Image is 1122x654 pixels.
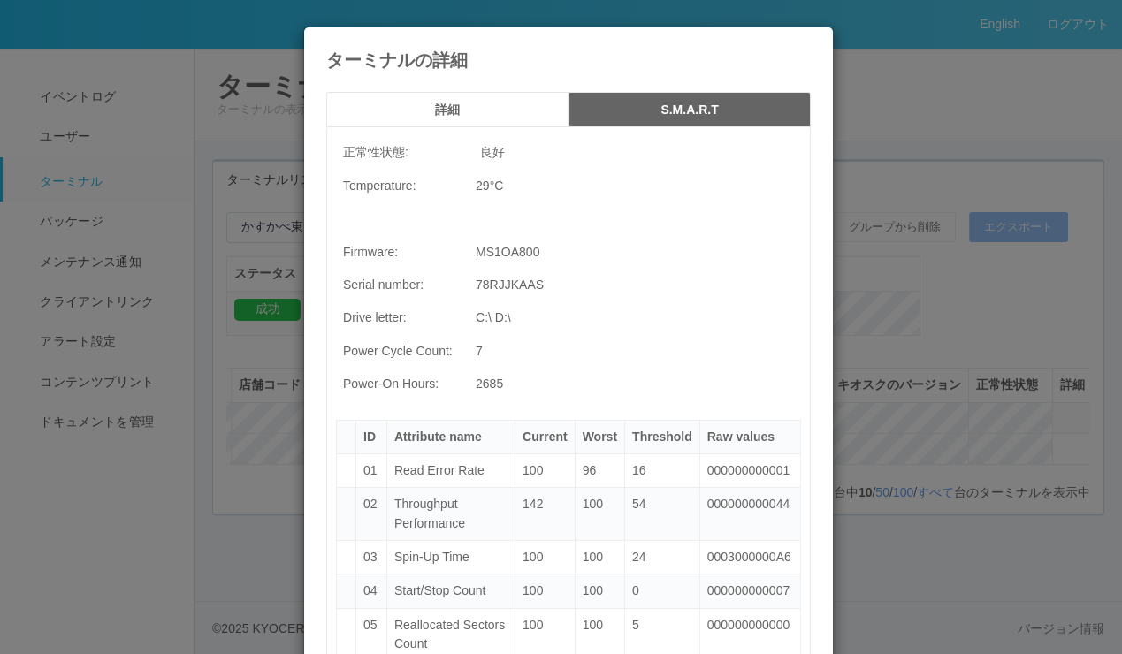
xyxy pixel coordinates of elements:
th: Attribute name [386,420,515,453]
td: 2685 [469,368,801,400]
button: S.M.A.R.T [569,92,811,127]
td: 000000000001 [699,453,800,487]
td: 000000000044 [699,488,800,541]
td: 96 [575,453,624,487]
td: 正常性状態: [336,136,469,169]
td: Drive letter: [336,301,469,334]
td: C:\ D:\ [469,301,801,334]
td: Throughput Performance [386,488,515,541]
td: 02 [356,488,387,541]
th: Raw values [699,420,800,453]
td: 24 [625,541,700,574]
td: 03 [356,541,387,574]
span: 29 °C [476,179,503,193]
td: 0 [625,574,700,608]
td: Power-On Hours: [336,368,469,400]
td: 16 [625,453,700,487]
td: 100 [575,541,624,574]
td: 100 [515,453,576,487]
span: 良好 [476,145,505,159]
td: Temperature: [336,170,469,202]
td: 142 [515,488,576,541]
td: Firmware: [336,236,469,269]
td: Read Error Rate [386,453,515,487]
td: 100 [575,488,624,541]
td: 04 [356,574,387,608]
th: Worst [575,420,624,453]
td: 7 [469,335,801,368]
td: 000000000007 [699,574,800,608]
h5: 詳細 [332,103,562,117]
td: MS1OA800 [469,236,801,269]
td: 100 [515,574,576,608]
button: 詳細 [326,92,569,127]
h4: ターミナルの詳細 [326,50,811,70]
td: Spin-Up Time [386,541,515,574]
th: Threshold [625,420,700,453]
td: 78RJJKAAS [469,269,801,301]
td: 100 [575,574,624,608]
th: Current [515,420,576,453]
h5: S.M.A.R.T [575,103,805,117]
th: ID [356,420,387,453]
td: 01 [356,453,387,487]
td: Serial number: [336,269,469,301]
td: Start/Stop Count [386,574,515,608]
td: 0003000000A6 [699,541,800,574]
td: Power Cycle Count: [336,335,469,368]
td: 54 [625,488,700,541]
td: 100 [515,541,576,574]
